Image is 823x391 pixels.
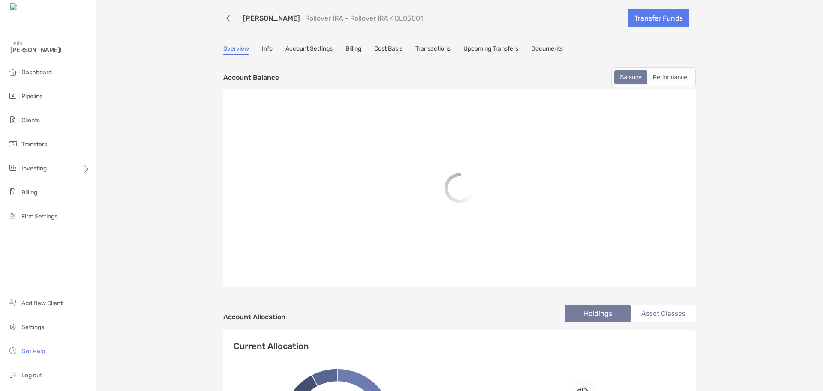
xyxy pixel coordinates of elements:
[648,71,692,83] div: Performance
[234,341,309,351] h4: Current Allocation
[631,305,696,322] li: Asset Classes
[8,91,18,101] img: pipeline icon
[21,189,37,196] span: Billing
[21,93,43,100] span: Pipeline
[8,346,18,356] img: get-help icon
[374,45,402,55] a: Cost Basis
[463,45,518,55] a: Upcoming Transfers
[8,67,18,77] img: dashboard icon
[243,14,300,22] a: [PERSON_NAME]
[10,3,47,12] img: Zoe Logo
[628,9,689,27] a: Transfer Funds
[8,321,18,332] img: settings icon
[10,46,90,54] span: [PERSON_NAME]!
[223,313,285,321] h4: Account Allocation
[21,69,52,76] span: Dashboard
[8,163,18,173] img: investing icon
[8,187,18,197] img: billing icon
[21,165,47,172] span: Investing
[223,72,279,83] p: Account Balance
[305,14,423,22] p: Rollover IRA - Rollover IRA 4QL05001
[285,45,333,55] a: Account Settings
[615,71,646,83] div: Balance
[531,45,563,55] a: Documents
[8,115,18,125] img: clients icon
[21,117,40,124] span: Clients
[21,141,47,148] span: Transfers
[8,211,18,221] img: firm-settings icon
[611,67,696,87] div: segmented control
[415,45,451,55] a: Transactions
[8,297,18,308] img: add_new_client icon
[21,300,63,307] span: Add New Client
[223,45,249,55] a: Overview
[8,139,18,149] img: transfers icon
[21,372,42,379] span: Log out
[345,45,361,55] a: Billing
[8,370,18,380] img: logout icon
[21,213,57,220] span: Firm Settings
[565,305,631,322] li: Holdings
[21,348,45,355] span: Get Help
[262,45,273,55] a: Info
[21,324,44,331] span: Settings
